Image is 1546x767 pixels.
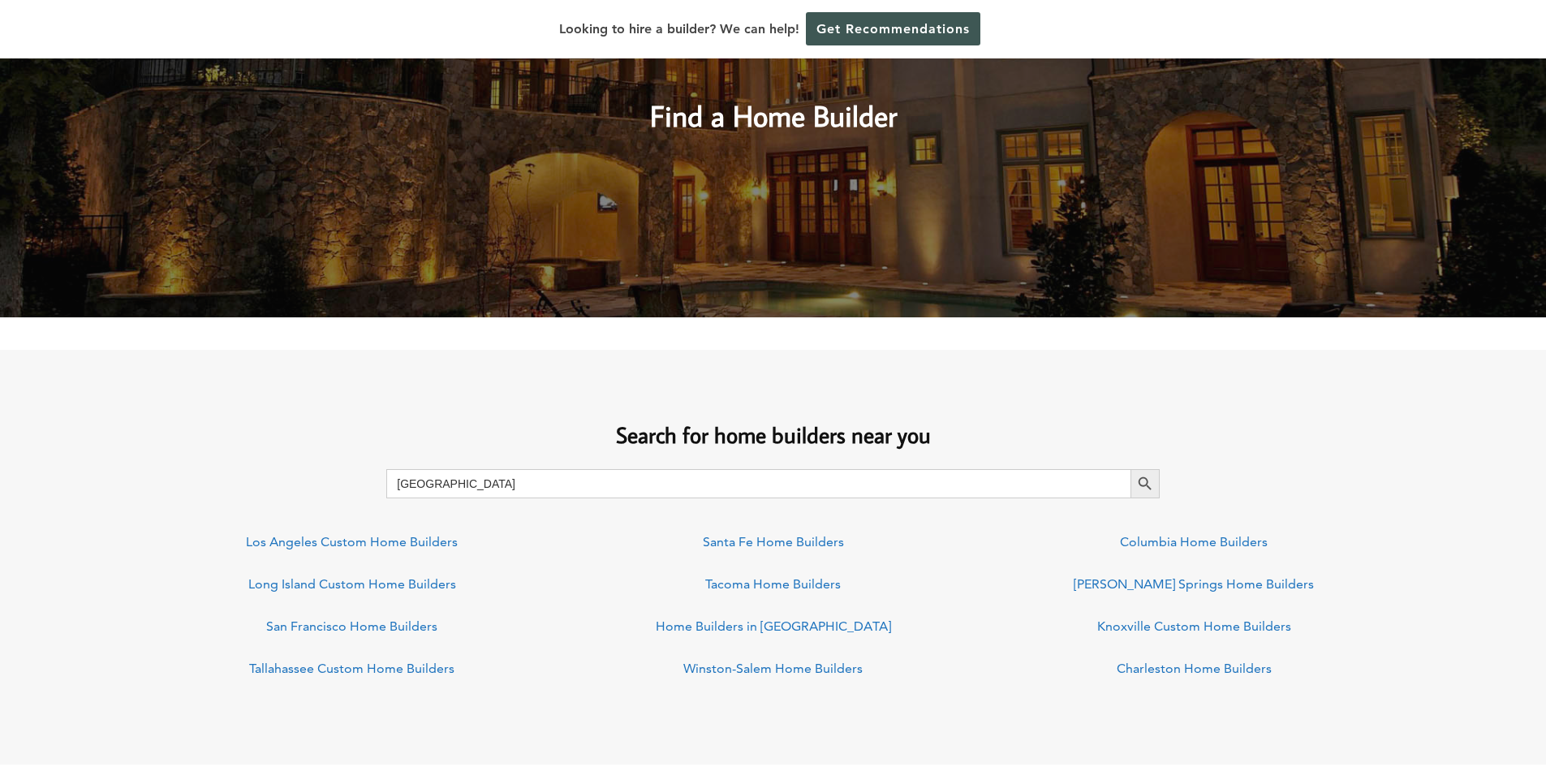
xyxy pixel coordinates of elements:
a: Knoxville Custom Home Builders [1097,618,1291,634]
a: Columbia Home Builders [1120,534,1268,549]
a: Los Angeles Custom Home Builders [246,534,458,549]
a: Winston-Salem Home Builders [683,661,863,676]
input: Search here... [386,469,1130,498]
a: Get Recommendations [806,12,980,45]
h2: Find a Home Builder [428,65,1118,138]
svg: Search [1136,475,1154,493]
a: Santa Fe Home Builders [703,534,844,549]
a: Charleston Home Builders [1117,661,1272,676]
a: Tacoma Home Builders [705,576,841,592]
a: Tallahassee Custom Home Builders [249,661,454,676]
a: San Francisco Home Builders [266,618,437,634]
a: [PERSON_NAME] Springs Home Builders [1074,576,1314,592]
a: Home Builders in [GEOGRAPHIC_DATA] [656,618,891,634]
a: Long Island Custom Home Builders [248,576,456,592]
